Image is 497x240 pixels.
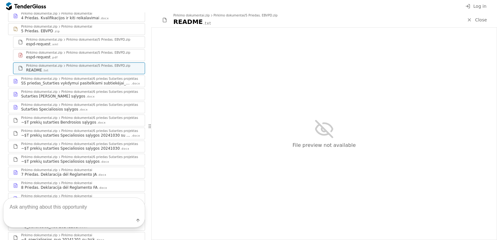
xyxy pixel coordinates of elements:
[61,156,138,159] div: Pirkimo dokumentai/6 priedas Sutarties projektas
[21,16,99,20] div: 4 Priedas. Kvalifikacijos ir kiti reikalavimai
[473,4,486,9] span: Log in
[8,115,145,126] a: Pirkimo dokumentai.zipPirkimo dokumentai/6 priedas Sutarties projektas~$T prekių sutarties Bendro...
[21,81,130,86] div: SS priedas_Sutarties vykdymui pasitelkiami subtiekėjai_specialistai
[21,107,78,112] div: Sutarties Specialiosios sąlygos
[61,90,138,93] div: Pirkimo dokumentai/6 priedas Sutarties projektas
[86,95,95,99] div: .docx
[54,29,60,34] div: .zip
[13,36,145,48] a: Pirkimo dokumentai.zipPirkimo dokumentai/5 Priedas. EBVPD.zipespd-request.xml
[21,25,57,28] div: Pirkimo dokumentai.zip
[203,21,211,26] div: .txt
[61,182,92,185] div: Pirkimo dokumentai
[21,12,57,15] div: Pirkimo dokumentai.zip
[98,173,107,177] div: .docx
[8,10,145,22] a: Pirkimo dokumentai.zipPirkimo dokumentai4 Priedas. Kvalifikacijos ir kiti reikalavimai.docx
[21,169,57,172] div: Pirkimo dokumentai.zip
[26,68,42,73] div: README
[8,23,145,35] a: Pirkimo dokumentai.zipPirkimo dokumentai5 Priedas. EBVPD.zip
[131,134,140,138] div: .docx
[21,143,57,146] div: Pirkimo dokumentai.zip
[51,43,58,47] div: .xml
[463,2,488,10] button: Log in
[100,16,109,20] div: .docx
[100,160,109,164] div: .docx
[61,169,92,172] div: Pirkimo dokumentai
[213,14,278,17] div: Pirkimo dokumentai/5 Priedas. EBVPD.zip
[21,182,57,185] div: Pirkimo dokumentai.zip
[26,64,62,67] div: Pirkimo dokumentai.zip
[21,103,57,106] div: Pirkimo dokumentai.zip
[51,56,58,60] div: .pdf
[79,108,88,112] div: .docx
[463,16,491,24] a: Close
[173,14,210,17] div: Pirkimo dokumentai.zip
[21,29,53,34] div: 5 Priedas. EBVPD
[66,51,130,54] div: Pirkimo dokumentai/5 Priedas. EBVPD.zip
[121,147,130,151] div: .docx
[61,129,138,133] div: Pirkimo dokumentai/6 priedas Sutarties projektas
[8,102,145,113] a: Pirkimo dokumentai.zipPirkimo dokumentai/6 priedas Sutarties projektasSutarties Specialiosios sąl...
[61,12,92,15] div: Pirkimo dokumentai
[173,17,203,26] div: README
[26,42,51,47] div: espd-request
[8,141,145,152] a: Pirkimo dokumentai.zipPirkimo dokumentai/6 priedas Sutarties projektas~$T prekių sutarties Specia...
[21,133,130,138] div: ~$T prekių sutarties Specialiosios sąlygos 20241030 su trck
[21,94,85,99] div: Sutarties [PERSON_NAME] sąlygos
[21,116,57,120] div: Pirkimo dokumentai.zip
[26,38,62,41] div: Pirkimo dokumentai.zip
[21,146,120,151] div: ~$T prekių sutarties Specialiosios sąlygos 20241030
[61,143,138,146] div: Pirkimo dokumentai/6 priedas Sutarties projektas
[21,159,100,164] div: ~$T prekių sutarties Specialiosios sąlygos
[8,128,145,139] a: Pirkimo dokumentai.zipPirkimo dokumentai/6 priedas Sutarties projektas~$T prekių sutarties Specia...
[43,69,48,73] div: .txt
[61,103,138,106] div: Pirkimo dokumentai/6 priedas Sutarties projektas
[131,82,140,86] div: .docx
[61,25,92,28] div: Pirkimo dokumentai
[21,77,57,80] div: Pirkimo dokumentai.zip
[13,62,145,74] a: Pirkimo dokumentai.zipPirkimo dokumentai/5 Priedas. EBVPD.zipREADME.txt
[66,64,130,67] div: Pirkimo dokumentai/5 Priedas. EBVPD.zip
[97,121,106,125] div: .docx
[293,142,356,148] span: File preview not available
[61,77,138,80] div: Pirkimo dokumentai/6 priedas Sutarties projektas
[21,120,96,125] div: ~$T prekių sutarties Bendrosios sąlygos
[13,49,145,61] a: Pirkimo dokumentai.zipPirkimo dokumentai/5 Priedas. EBVPD.zipespd-request.pdf
[8,167,145,179] a: Pirkimo dokumentai.zipPirkimo dokumentai7 Priedas. Deklaracija dėl Reglamento JA.docx
[21,129,57,133] div: Pirkimo dokumentai.zip
[21,172,97,177] div: 7 Priedas. Deklaracija dėl Reglamento JA
[8,75,145,87] a: Pirkimo dokumentai.zipPirkimo dokumentai/6 priedas Sutarties projektasSS priedas_Sutarties vykdym...
[8,154,145,165] a: Pirkimo dokumentai.zipPirkimo dokumentai/6 priedas Sutarties projektas~$T prekių sutarties Specia...
[21,156,57,159] div: Pirkimo dokumentai.zip
[475,17,487,22] span: Close
[61,116,138,120] div: Pirkimo dokumentai/6 priedas Sutarties projektas
[26,55,51,60] div: espd-request
[66,38,130,41] div: Pirkimo dokumentai/5 Priedas. EBVPD.zip
[8,88,145,100] a: Pirkimo dokumentai.zipPirkimo dokumentai/6 priedas Sutarties projektasSutarties [PERSON_NAME] sąl...
[8,180,145,192] a: Pirkimo dokumentai.zipPirkimo dokumentai8 Priedas. Deklaracija dėl Reglamento FA.docx
[26,51,62,54] div: Pirkimo dokumentai.zip
[21,90,57,93] div: Pirkimo dokumentai.zip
